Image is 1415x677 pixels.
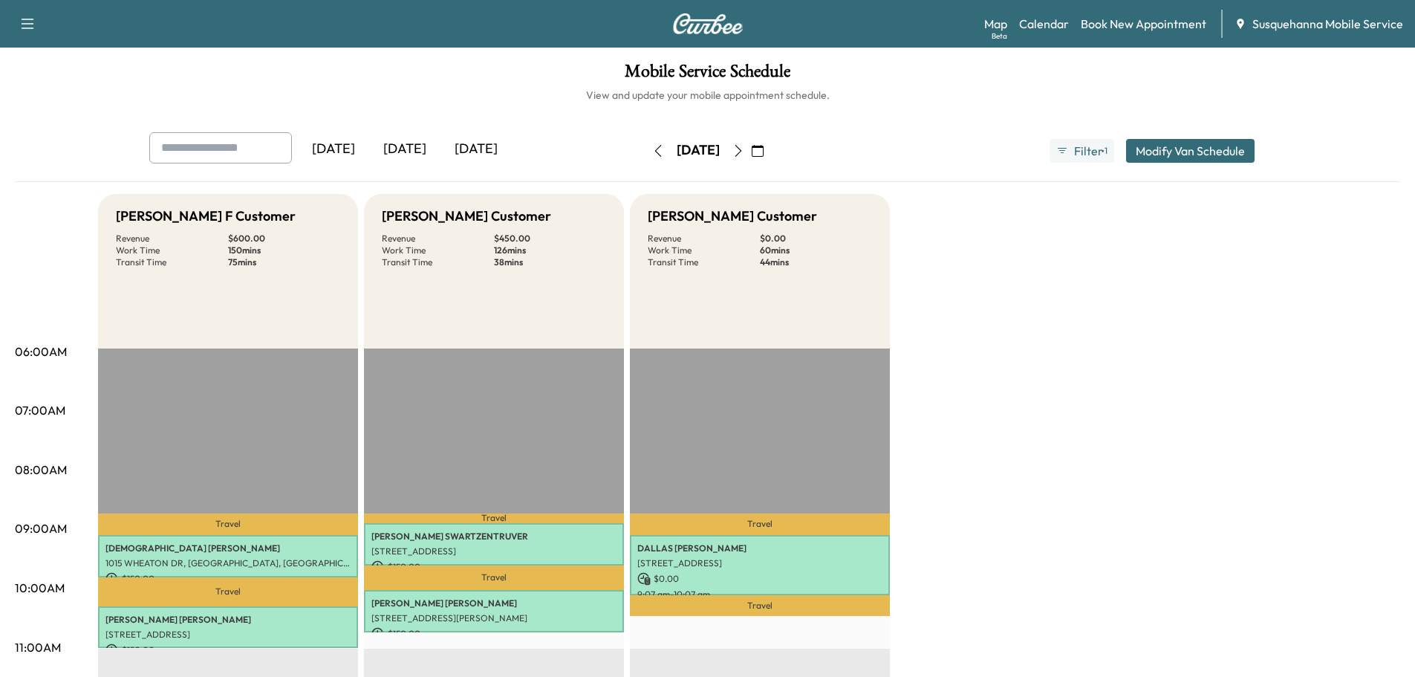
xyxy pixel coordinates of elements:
div: [DATE] [677,141,720,160]
p: Work Time [382,244,494,256]
span: Susquehanna Mobile Service [1252,15,1403,33]
p: [STREET_ADDRESS] [637,557,882,569]
p: 38 mins [494,256,606,268]
a: MapBeta [984,15,1007,33]
p: Revenue [116,233,228,244]
h6: View and update your mobile appointment schedule. [15,88,1400,103]
p: Transit Time [382,256,494,268]
p: $ 150.00 [371,560,617,574]
p: [STREET_ADDRESS][PERSON_NAME] [371,612,617,624]
p: $ 450.00 [494,233,606,244]
h5: [PERSON_NAME] F Customer [116,206,296,227]
div: Beta [992,30,1007,42]
div: [DATE] [298,132,369,166]
p: Travel [364,566,624,591]
p: 44 mins [760,256,872,268]
p: [PERSON_NAME] [PERSON_NAME] [371,597,617,609]
p: Travel [98,514,358,536]
p: 10:00AM [15,579,65,597]
div: [DATE] [440,132,512,166]
p: 60 mins [760,244,872,256]
p: Revenue [648,233,760,244]
p: [STREET_ADDRESS] [105,629,351,641]
p: 126 mins [494,244,606,256]
p: 75 mins [228,256,340,268]
p: [DEMOGRAPHIC_DATA] [PERSON_NAME] [105,542,351,554]
p: Transit Time [648,256,760,268]
p: $ 0.00 [637,572,882,586]
h5: [PERSON_NAME] Customer [382,206,551,227]
p: Transit Time [116,256,228,268]
button: Filter●1 [1050,139,1113,163]
span: 1 [1105,145,1107,157]
span: ● [1101,147,1104,155]
p: $ 600.00 [228,233,340,244]
p: 09:00AM [15,519,67,537]
a: Book New Appointment [1081,15,1206,33]
h5: [PERSON_NAME] Customer [648,206,817,227]
p: Travel [630,595,890,616]
p: 1015 WHEATON DR, [GEOGRAPHIC_DATA], [GEOGRAPHIC_DATA], [GEOGRAPHIC_DATA] [105,557,351,569]
p: $ 0.00 [760,233,872,244]
p: Travel [364,514,624,523]
p: 9:07 am - 10:07 am [637,589,882,600]
p: 11:00AM [15,638,61,656]
p: Revenue [382,233,494,244]
p: [STREET_ADDRESS] [371,545,617,557]
p: Work Time [648,244,760,256]
span: Filter [1074,142,1101,160]
p: Travel [98,577,358,606]
img: Curbee Logo [672,13,744,34]
p: $ 150.00 [105,644,351,657]
p: $ 150.00 [105,572,351,586]
p: 06:00AM [15,343,67,360]
p: 07:00AM [15,401,65,419]
p: 08:00AM [15,461,67,479]
button: Modify Van Schedule [1126,139,1255,163]
p: 150 mins [228,244,340,256]
p: Travel [630,514,890,536]
p: $ 150.00 [371,627,617,641]
p: [PERSON_NAME] [PERSON_NAME] [105,614,351,626]
p: Work Time [116,244,228,256]
div: [DATE] [369,132,440,166]
p: [PERSON_NAME] SWARTZENTRUVER [371,531,617,542]
a: Calendar [1019,15,1069,33]
p: DALLAS [PERSON_NAME] [637,542,882,554]
h1: Mobile Service Schedule [15,62,1400,88]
